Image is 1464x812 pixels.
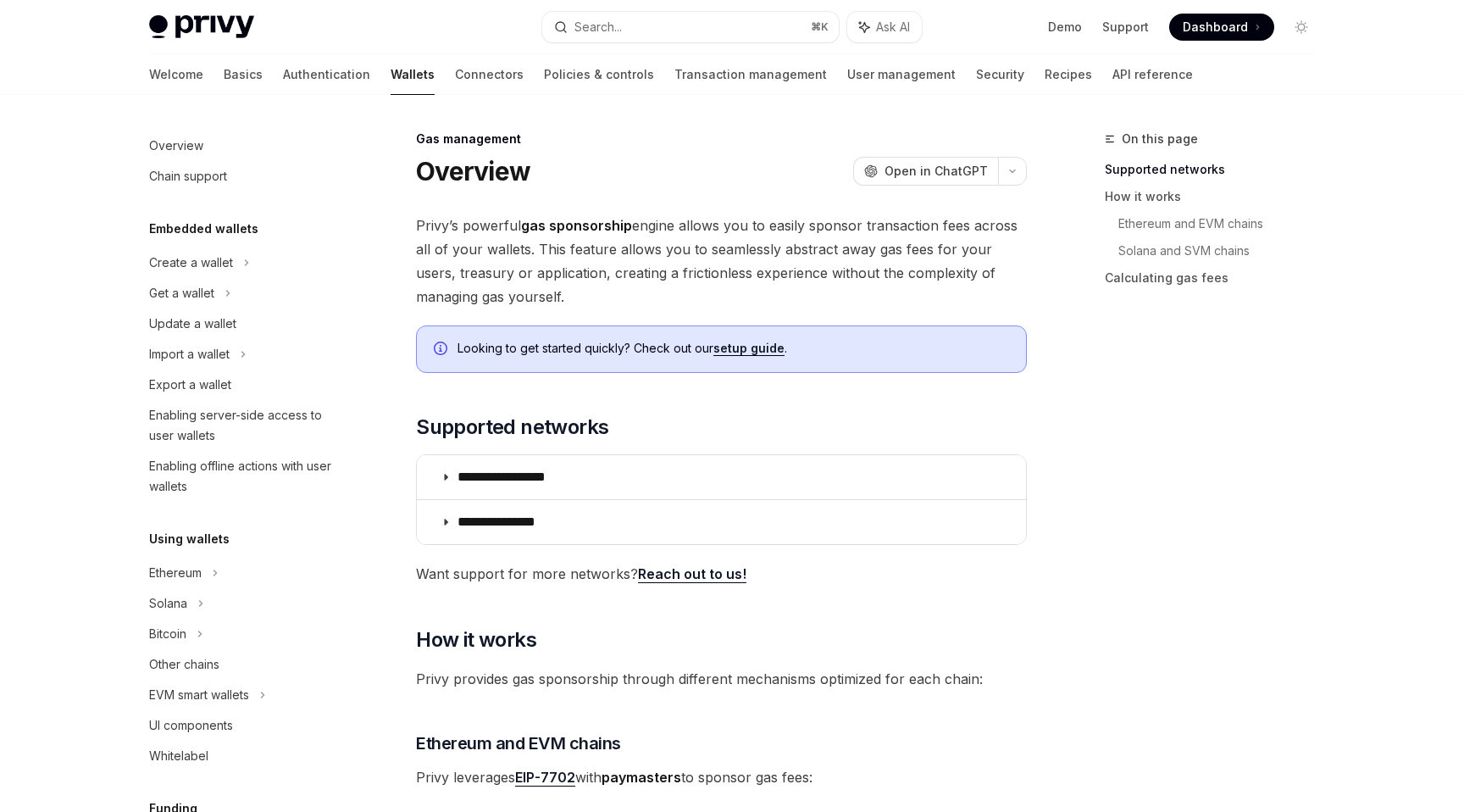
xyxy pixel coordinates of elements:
a: Authentication [283,54,370,95]
div: Update a wallet [149,314,236,334]
a: UI components [136,710,352,741]
div: Overview [149,136,203,156]
a: How it works [1105,183,1328,210]
div: UI components [149,715,233,736]
div: EVM smart wallets [149,685,249,705]
span: Supported networks [416,414,608,441]
a: Other chains [136,649,352,680]
div: Ethereum [149,563,202,583]
span: Privy’s powerful engine allows you to easily sponsor transaction fees across all of your wallets.... [416,214,1027,309]
div: Enabling server-side access to user wallets [149,405,342,446]
div: Bitcoin [149,624,186,644]
a: EIP-7702 [515,769,575,787]
a: Security [976,54,1024,95]
img: light logo [149,15,254,39]
a: Enabling server-side access to user wallets [136,400,352,451]
a: Reach out to us! [638,565,746,583]
a: Dashboard [1169,14,1274,41]
span: On this page [1122,129,1198,149]
a: Support [1102,19,1149,36]
strong: gas sponsorship [521,217,632,234]
div: Search... [574,17,622,37]
a: Update a wallet [136,309,352,339]
a: Connectors [455,54,524,95]
svg: Info [434,342,451,359]
span: ⌘ K [811,20,829,34]
a: setup guide [713,341,785,356]
h5: Embedded wallets [149,219,258,239]
button: Open in ChatGPT [853,157,998,186]
a: User management [847,54,956,95]
a: Policies & controls [544,54,654,95]
span: Looking to get started quickly? Check out our . [457,340,1009,357]
a: Recipes [1045,54,1092,95]
a: Overview [136,131,352,161]
div: Create a wallet [149,253,233,273]
div: Solana [149,593,187,614]
div: Export a wallet [149,375,231,395]
div: Enabling offline actions with user wallets [149,456,342,497]
button: Ask AI [847,12,922,42]
a: Basics [224,54,263,95]
span: Privy provides gas sponsorship through different mechanisms optimized for each chain: [416,667,1027,691]
a: Enabling offline actions with user wallets [136,451,352,502]
span: Ask AI [876,19,910,36]
div: Whitelabel [149,746,208,766]
span: Ethereum and EVM chains [416,731,621,755]
div: Import a wallet [149,344,230,364]
span: How it works [416,626,536,653]
span: Open in ChatGPT [884,163,988,180]
a: Chain support [136,161,352,192]
span: Dashboard [1183,19,1248,36]
a: Demo [1048,19,1082,36]
button: Search...⌘K [542,12,839,42]
a: Welcome [149,54,203,95]
div: Gas management [416,131,1027,147]
a: Calculating gas fees [1105,264,1328,292]
a: API reference [1112,54,1193,95]
span: Want support for more networks? [416,562,1027,586]
div: Other chains [149,654,219,675]
span: Privy leverages with to sponsor gas fees: [416,765,1027,789]
a: Supported networks [1105,156,1328,183]
button: Toggle dark mode [1288,14,1315,41]
strong: paymasters [602,769,681,786]
a: Solana and SVM chains [1118,237,1328,264]
div: Get a wallet [149,283,214,303]
a: Transaction management [674,54,827,95]
div: Chain support [149,166,227,186]
h1: Overview [416,156,530,186]
a: Wallets [391,54,435,95]
h5: Using wallets [149,529,230,549]
a: Ethereum and EVM chains [1118,210,1328,237]
a: Export a wallet [136,370,352,400]
a: Whitelabel [136,741,352,771]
